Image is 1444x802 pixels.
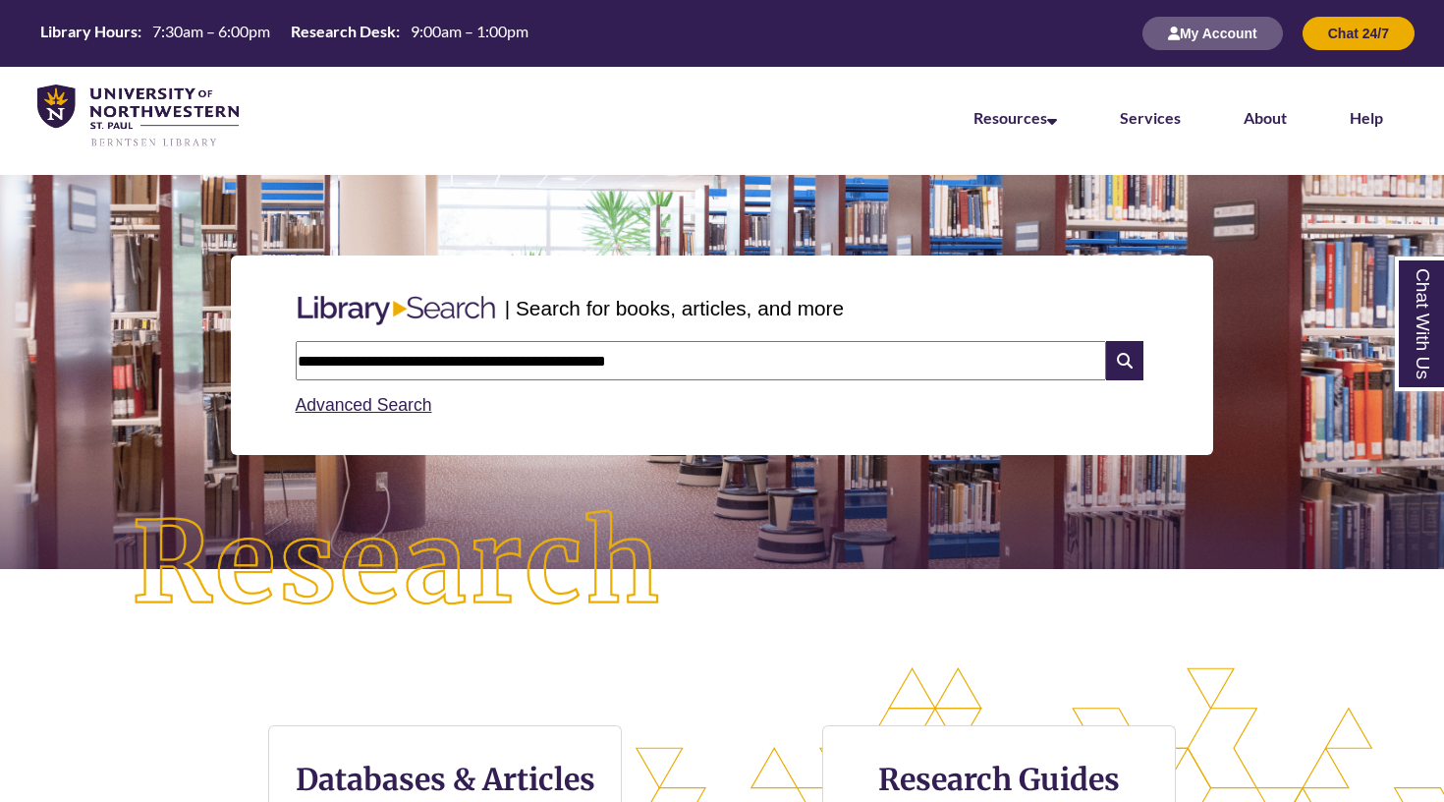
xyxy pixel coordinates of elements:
[1244,108,1287,127] a: About
[32,21,144,42] th: Library Hours:
[296,395,432,415] a: Advanced Search
[152,22,270,40] span: 7:30am – 6:00pm
[37,85,239,148] img: UNWSP Library Logo
[32,21,536,47] a: Hours Today
[505,293,844,323] p: | Search for books, articles, and more
[288,288,505,333] img: Libary Search
[285,761,605,798] h3: Databases & Articles
[411,22,528,40] span: 9:00am – 1:00pm
[1303,17,1415,50] button: Chat 24/7
[1120,108,1181,127] a: Services
[973,108,1057,127] a: Resources
[1303,25,1415,41] a: Chat 24/7
[32,21,536,45] table: Hours Today
[1106,341,1143,380] i: Search
[283,21,403,42] th: Research Desk:
[1142,25,1283,41] a: My Account
[839,761,1159,798] h3: Research Guides
[1142,17,1283,50] button: My Account
[73,451,723,677] img: Research
[1350,108,1383,127] a: Help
